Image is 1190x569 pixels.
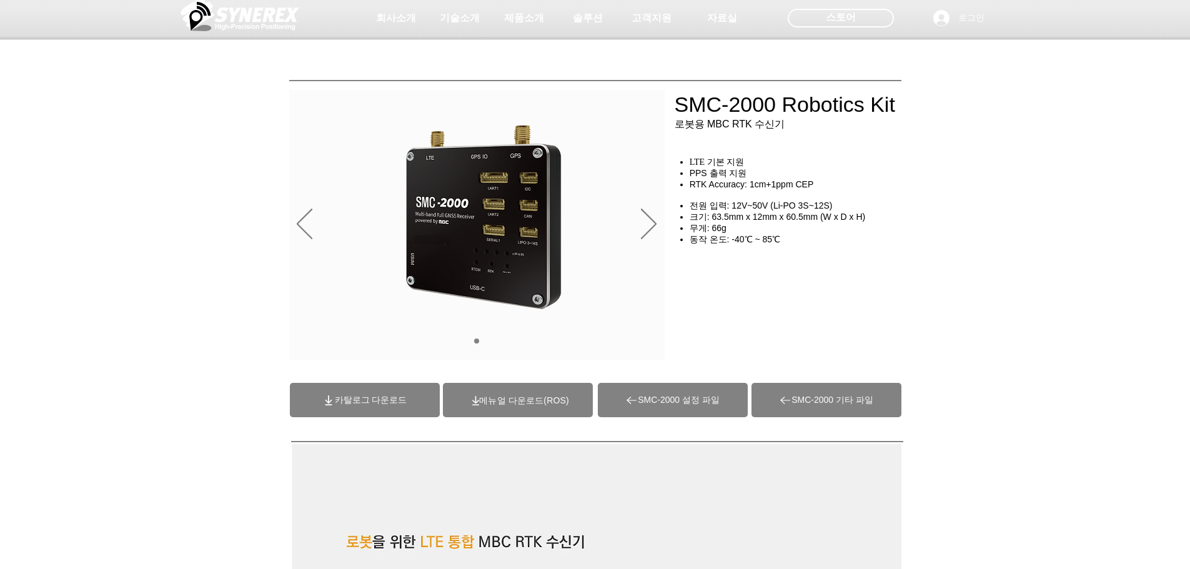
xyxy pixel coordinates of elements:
[690,234,780,244] span: 동작 온도: -40℃ ~ 85℃
[440,12,480,25] span: 기술소개
[691,6,753,31] a: 자료실
[335,395,407,406] span: 카탈로그 다운로드
[620,6,683,31] a: 고객지원
[429,6,491,31] a: 기술소개
[690,200,833,210] span: 전원 입력: 12V~50V (Li-PO 3S~12S)
[402,124,565,312] img: 대지 2.png
[493,6,555,31] a: 제품소개
[290,383,440,417] a: 카탈로그 다운로드
[690,179,814,189] span: RTK Accuracy: 1cm+1ppm CEP
[690,223,726,233] span: 무게: 66g
[788,9,894,27] div: 스토어
[1046,515,1190,569] iframe: Wix Chat
[791,395,873,406] span: SMC-2000 기타 파일
[638,395,720,406] span: SMC-2000 설정 파일
[573,12,603,25] span: 솔루션
[632,12,672,25] span: 고객지원
[641,209,657,241] button: 다음
[598,383,748,417] a: SMC-2000 설정 파일
[826,11,856,24] span: 스토어
[504,12,544,25] span: 제품소개
[557,6,619,31] a: 솔루션
[376,12,416,25] span: 회사소개
[925,6,993,30] button: 로그인
[707,12,737,25] span: 자료실
[470,339,484,344] nav: 슬라이드
[297,209,312,241] button: 이전
[474,339,479,344] a: 01
[690,212,866,222] span: 크기: 63.5mm x 12mm x 60.5mm (W x D x H)
[365,6,427,31] a: 회사소개
[289,90,665,360] div: 슬라이드쇼
[751,383,901,417] a: SMC-2000 기타 파일
[479,395,568,405] a: (ROS)메뉴얼 다운로드
[954,12,989,24] span: 로그인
